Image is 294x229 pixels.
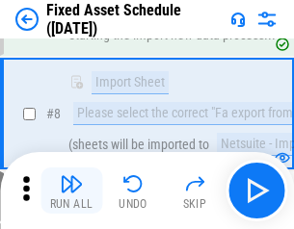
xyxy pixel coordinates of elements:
img: Support [230,12,246,27]
img: Run All [60,172,83,195]
img: Skip [183,172,206,195]
div: Import Sheet [92,71,169,94]
div: Skip [183,198,207,210]
button: Undo [102,167,164,214]
div: Fixed Asset Schedule ([DATE]) [46,1,223,38]
img: Settings menu [255,8,279,31]
img: Back [15,8,39,31]
span: # 8 [46,106,61,121]
div: Undo [119,198,147,210]
button: Skip [164,167,226,214]
img: Main button [241,175,272,206]
img: Undo [121,172,145,195]
button: Run All [40,167,102,214]
div: Run All [50,198,94,210]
